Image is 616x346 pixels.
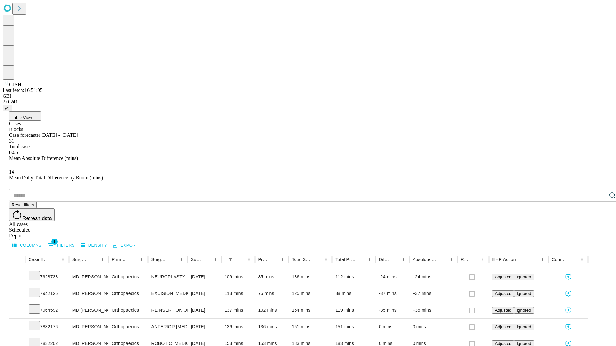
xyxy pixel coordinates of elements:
[191,269,218,285] div: [DATE]
[292,257,312,262] div: Total Scheduled Duration
[379,269,406,285] div: -24 mins
[514,290,534,297] button: Ignored
[517,275,531,279] span: Ignored
[191,257,201,262] div: Surgery Date
[151,319,184,335] div: ANTERIOR [MEDICAL_DATA] TOTAL HIP
[335,302,372,318] div: 119 mins
[226,255,235,264] div: 1 active filter
[335,285,372,302] div: 88 mins
[390,255,399,264] button: Sort
[5,106,10,111] span: @
[13,322,22,333] button: Expand
[365,255,374,264] button: Menu
[335,257,355,262] div: Total Predicted Duration
[58,255,67,264] button: Menu
[79,241,109,251] button: Density
[225,257,225,262] div: Scheduled In Room Duration
[12,202,34,207] span: Reset filters
[111,241,140,251] button: Export
[49,255,58,264] button: Sort
[469,255,478,264] button: Sort
[12,115,32,120] span: Table View
[13,305,22,316] button: Expand
[517,291,531,296] span: Ignored
[112,319,145,335] div: Orthopaedics
[9,169,14,175] span: 14
[112,257,128,262] div: Primary Service
[128,255,137,264] button: Sort
[72,257,88,262] div: Surgeon Name
[225,285,252,302] div: 113 mins
[379,285,406,302] div: -37 mins
[112,269,145,285] div: Orthopaedics
[514,274,534,280] button: Ignored
[72,319,105,335] div: MD [PERSON_NAME] [PERSON_NAME] Md
[258,285,286,302] div: 76 mins
[72,302,105,318] div: MD [PERSON_NAME] [PERSON_NAME]
[413,302,454,318] div: +35 mins
[379,302,406,318] div: -35 mins
[461,257,469,262] div: Resolved in EHR
[177,255,186,264] button: Menu
[3,105,12,111] button: @
[89,255,98,264] button: Sort
[211,255,220,264] button: Menu
[292,285,329,302] div: 125 mins
[244,255,253,264] button: Menu
[168,255,177,264] button: Sort
[9,208,55,221] button: Refresh data
[495,275,511,279] span: Adjusted
[478,255,487,264] button: Menu
[51,238,58,245] span: 1
[151,285,184,302] div: EXCISION [MEDICAL_DATA] WRIST
[413,257,437,262] div: Absolute Difference
[191,319,218,335] div: [DATE]
[11,241,43,251] button: Select columns
[292,302,329,318] div: 154 mins
[258,302,286,318] div: 102 mins
[312,255,321,264] button: Sort
[9,132,40,138] span: Case forecaster
[495,341,511,346] span: Adjusted
[40,132,78,138] span: [DATE] - [DATE]
[413,319,454,335] div: 0 mins
[495,291,511,296] span: Adjusted
[202,255,211,264] button: Sort
[447,255,456,264] button: Menu
[72,269,105,285] div: MD [PERSON_NAME] [PERSON_NAME]
[258,257,269,262] div: Predicted In Room Duration
[492,307,514,314] button: Adjusted
[98,255,107,264] button: Menu
[9,82,21,87] span: GJSH
[29,257,49,262] div: Case Epic Id
[514,307,534,314] button: Ignored
[13,288,22,300] button: Expand
[495,325,511,329] span: Adjusted
[29,269,66,285] div: 7928733
[517,341,531,346] span: Ignored
[191,302,218,318] div: [DATE]
[9,202,37,208] button: Reset filters
[258,269,286,285] div: 85 mins
[538,255,547,264] button: Menu
[269,255,278,264] button: Sort
[29,302,66,318] div: 7964592
[399,255,408,264] button: Menu
[3,87,43,93] span: Last fetch: 16:51:05
[552,257,568,262] div: Comments
[112,302,145,318] div: Orthopaedics
[9,155,78,161] span: Mean Absolute Difference (mins)
[292,319,329,335] div: 151 mins
[379,257,389,262] div: Difference
[577,255,586,264] button: Menu
[151,269,184,285] div: NEUROPLASTY [MEDICAL_DATA] AT [GEOGRAPHIC_DATA]
[9,138,14,144] span: 31
[413,285,454,302] div: +37 mins
[278,255,287,264] button: Menu
[517,255,526,264] button: Sort
[517,308,531,313] span: Ignored
[356,255,365,264] button: Sort
[9,150,18,155] span: 8.65
[413,269,454,285] div: +24 mins
[438,255,447,264] button: Sort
